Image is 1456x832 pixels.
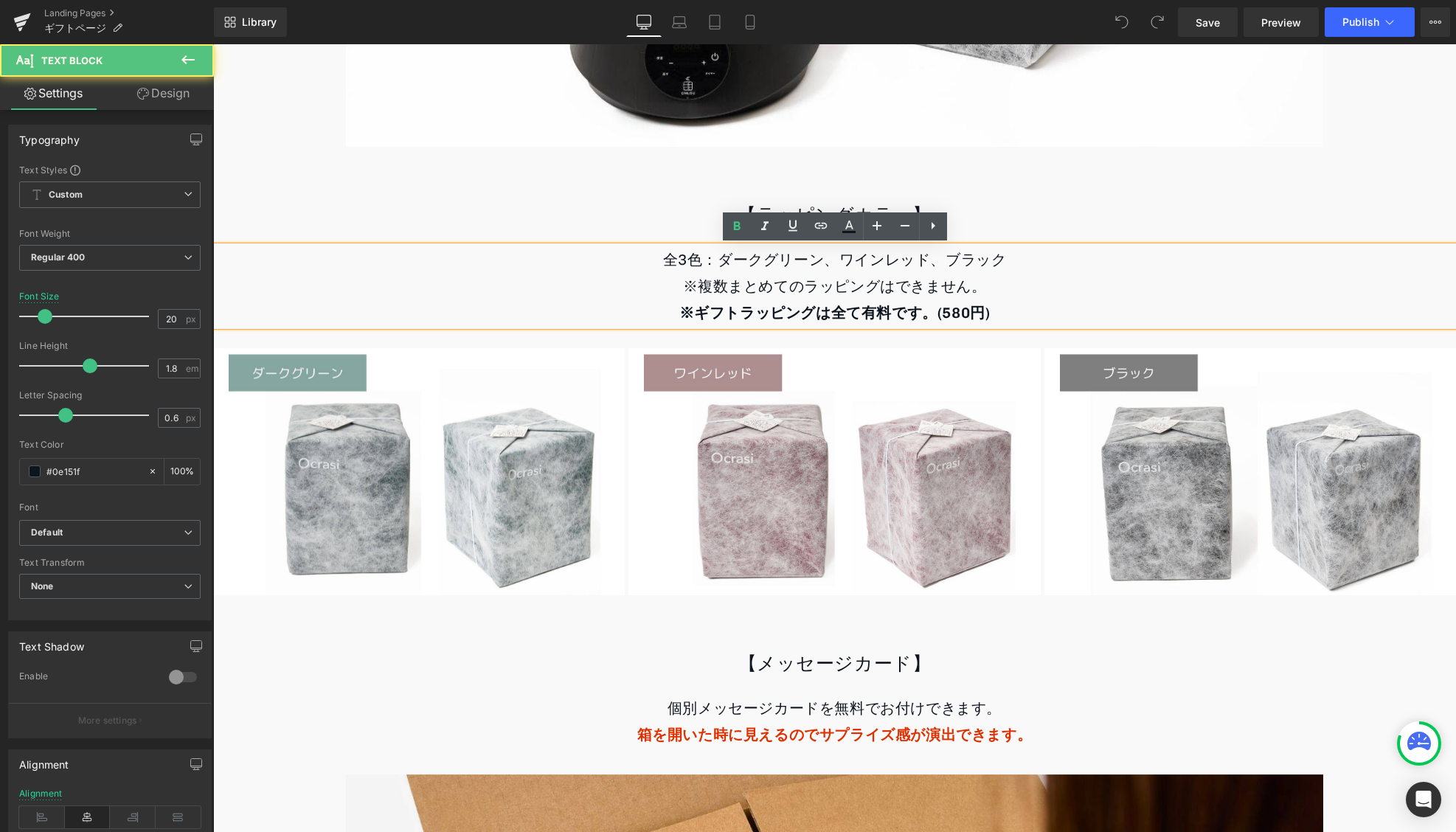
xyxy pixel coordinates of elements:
div: % [164,459,200,485]
div: Typography [19,125,80,146]
span: Preview [1261,15,1301,30]
a: Desktop [626,7,662,37]
button: Undo [1107,7,1137,37]
button: Redo [1143,7,1172,37]
span: px [186,413,198,423]
span: 箱を開いた時に見えるので [424,682,819,699]
a: Design [110,77,217,110]
a: Mobile [732,7,768,37]
span: 個別メッセージカードを無料でお付けできます。 [454,655,788,673]
div: Line Height [19,341,201,351]
div: Text Color [19,440,201,450]
b: None [31,580,54,592]
div: Open Intercom Messenger [1406,782,1441,817]
i: Default [31,527,63,539]
span: ダークグリーン、 [505,207,626,224]
span: em [186,364,198,373]
a: Tablet [697,7,732,37]
span: サプライズ感が演出できます。 [606,682,819,699]
button: More [1421,7,1450,37]
span: Library [242,15,277,29]
strong: ※ギフトラッピングは全て有料です。(580円) [466,260,777,277]
a: Landing Pages [44,7,214,19]
b: Custom [49,189,83,201]
div: Text Styles [19,164,201,176]
div: Alignment [19,750,69,771]
div: Text Shadow [19,632,84,653]
input: Color [46,463,141,479]
a: Laptop [662,7,697,37]
div: Text Transform [19,558,201,568]
a: Preview [1244,7,1319,37]
div: Letter Spacing [19,390,201,401]
div: Font Weight [19,229,201,239]
div: Font [19,502,201,513]
span: px [186,314,198,324]
p: More settings [78,714,137,727]
span: Text Block [41,55,103,66]
div: Alignment [19,788,63,799]
a: New Library [214,7,287,37]
button: Publish [1325,7,1415,37]
span: ギフトページ [44,22,106,34]
div: Enable [19,670,154,686]
button: More settings [9,703,211,738]
div: Font Size [19,291,60,302]
span: Save [1196,15,1220,30]
span: ワインレッド、ブラック [626,207,794,224]
b: Regular 400 [31,252,86,263]
span: Publish [1342,16,1379,28]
